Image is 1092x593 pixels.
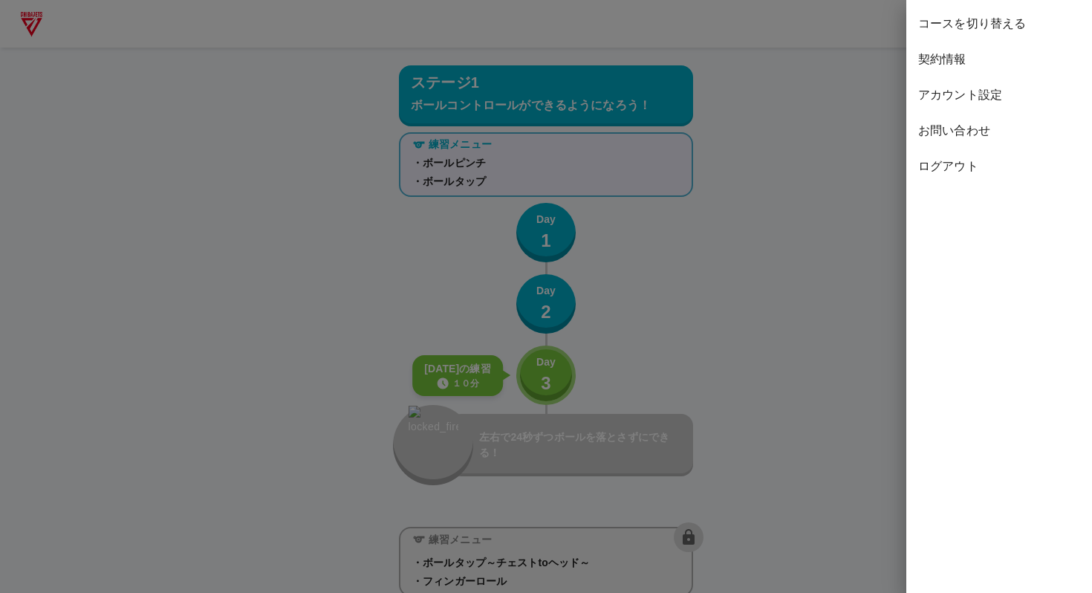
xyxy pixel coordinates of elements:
span: 契約情報 [918,51,1080,68]
div: コースを切り替える [906,6,1092,42]
span: コースを切り替える [918,15,1080,33]
div: アカウント設定 [906,77,1092,113]
div: 契約情報 [906,42,1092,77]
span: お問い合わせ [918,122,1080,140]
span: ログアウト [918,158,1080,175]
div: お問い合わせ [906,113,1092,149]
span: アカウント設定 [918,86,1080,104]
div: ログアウト [906,149,1092,184]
